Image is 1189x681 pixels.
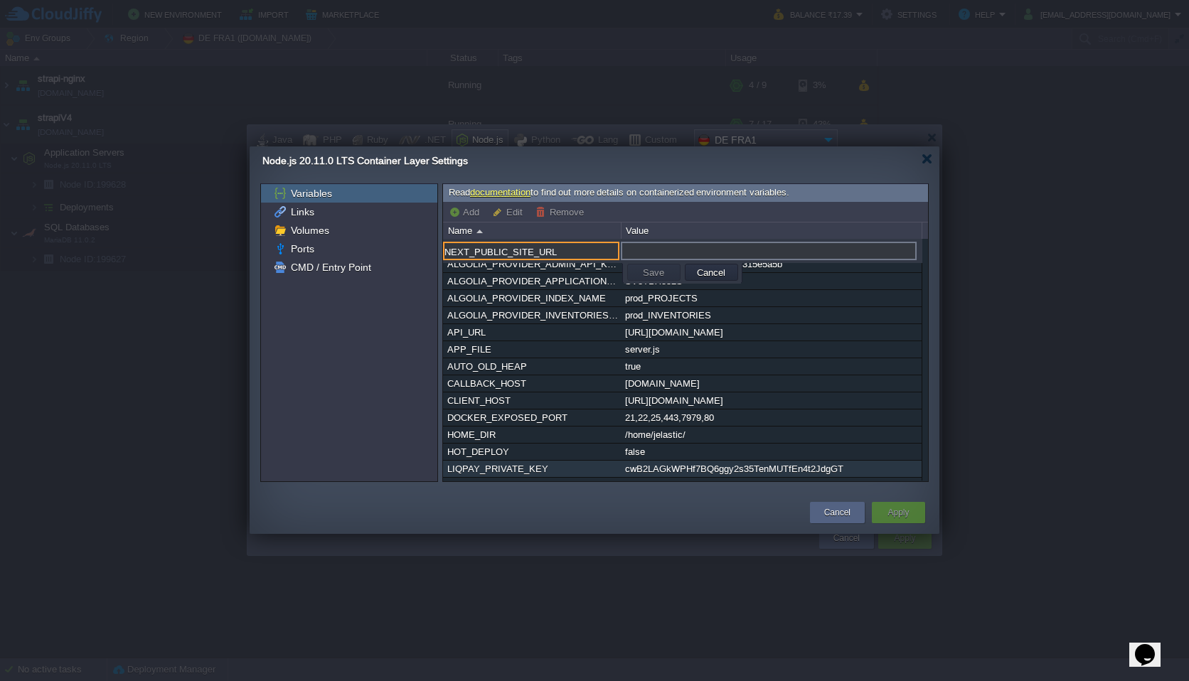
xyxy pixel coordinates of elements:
[693,266,730,279] button: Cancel
[622,324,921,340] div: [URL][DOMAIN_NAME]
[639,266,668,279] button: Save
[444,341,620,358] div: APP_FILE
[622,307,921,323] div: prod_INVENTORIES
[622,444,921,460] div: false
[444,444,620,460] div: HOT_DEPLOY
[622,341,921,358] div: server.js
[288,205,316,218] a: Links
[444,461,620,477] div: LIQPAY_PRIVATE_KEY
[444,290,620,306] div: ALGOLIA_PROVIDER_INDEX_NAME
[444,256,620,272] div: ALGOLIA_PROVIDER_ADMIN_API_KEY
[887,505,909,520] button: Apply
[444,375,620,392] div: CALLBACK_HOST
[444,409,620,426] div: DOCKER_EXPOSED_PORT
[444,324,620,340] div: API_URL
[288,224,331,237] a: Volumes
[444,392,620,409] div: CLIENT_HOST
[444,222,621,239] div: Name
[622,358,921,375] div: true
[288,187,334,200] a: Variables
[622,290,921,306] div: prod_PROJECTS
[443,184,928,202] div: Read to find out more details on containerized environment variables.
[622,392,921,409] div: [URL][DOMAIN_NAME]
[622,409,921,426] div: 21,22,25,443,7979,80
[622,427,921,443] div: /home/jelastic/
[622,461,921,477] div: cwB2LAGkWPHf7BQ6ggy2s35TenMUTfEn4t2JdgGT
[444,358,620,375] div: AUTO_OLD_HEAP
[288,242,316,255] a: Ports
[622,222,922,239] div: Value
[535,205,588,218] button: Remove
[622,256,921,272] div: 96f95126e9283aa095aae37c315e5a5b
[622,273,921,289] div: SV8TBX352S
[449,205,484,218] button: Add
[444,427,620,443] div: HOME_DIR
[262,155,468,166] span: Node.js 20.11.0 LTS Container Layer Settings
[492,205,527,218] button: Edit
[444,307,620,323] div: ALGOLIA_PROVIDER_INVENTORIES_INDEX_NAME
[622,375,921,392] div: [DOMAIN_NAME]
[824,505,851,520] button: Cancel
[622,478,921,494] div: i85855907677
[1129,624,1175,667] iframe: chat widget
[288,261,373,274] a: CMD / Entry Point
[444,273,620,289] div: ALGOLIA_PROVIDER_APPLICATION_ID
[470,187,530,198] a: documentation
[444,478,620,494] div: LIQPAY_PUBLIC_KEY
